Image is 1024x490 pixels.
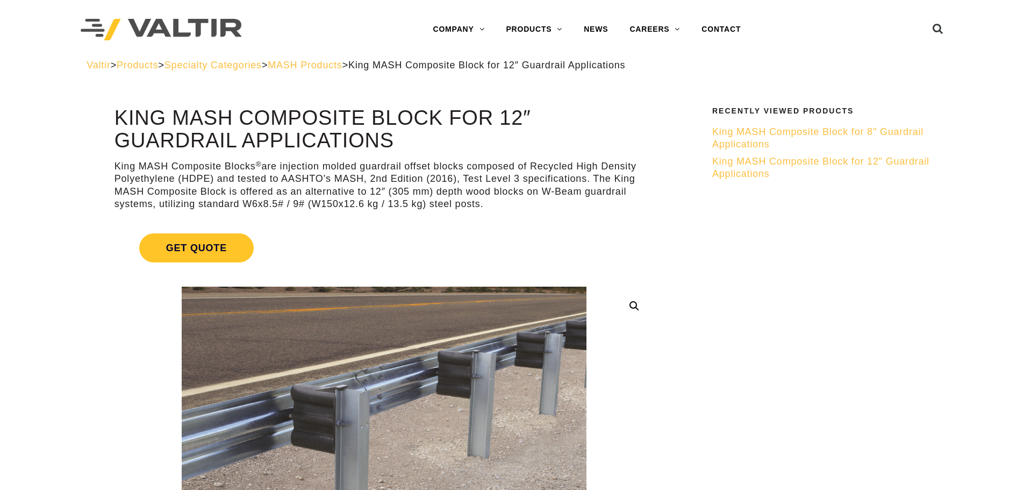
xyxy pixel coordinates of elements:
a: CONTACT [691,19,751,40]
a: Get Quote [114,221,654,275]
span: King MASH Composite Block for 12″ Guardrail Applications [348,60,625,70]
h1: King MASH Composite Block for 12″ Guardrail Applications [114,107,654,152]
a: King MASH Composite Block for 12" Guardrail Applications [712,155,930,181]
span: Get Quote [139,233,254,262]
p: King MASH Composite Blocks are injection molded guardrail offset blocks composed of Recycled High... [114,160,654,211]
div: > > > > [87,59,937,72]
a: PRODUCTS [495,19,573,40]
a: MASH Products [268,60,342,70]
a: Specialty Categories [164,60,262,70]
a: Products [117,60,158,70]
img: Valtir [81,19,242,41]
a: COMPANY [422,19,495,40]
span: King MASH Composite Block for 12" Guardrail Applications [712,156,929,179]
span: King MASH Composite Block for 8" Guardrail Applications [712,126,923,150]
sup: ® [256,160,262,168]
a: Valtir [87,60,110,70]
a: King MASH Composite Block for 8" Guardrail Applications [712,126,930,151]
h2: Recently Viewed Products [712,107,930,115]
a: CAREERS [619,19,691,40]
a: NEWS [573,19,619,40]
